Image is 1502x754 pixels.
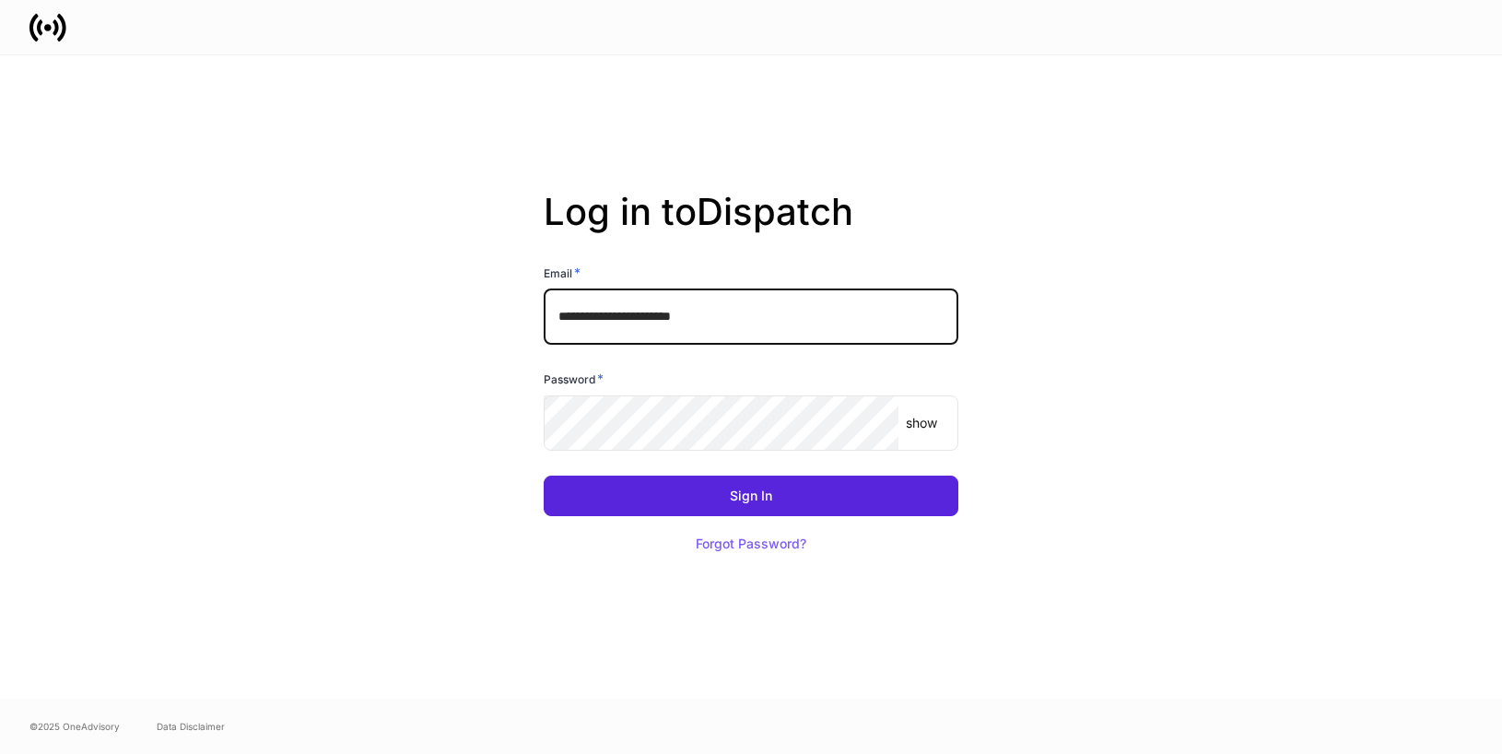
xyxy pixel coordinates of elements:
[906,414,937,432] p: show
[673,524,829,564] button: Forgot Password?
[544,370,604,388] h6: Password
[544,264,581,282] h6: Email
[544,190,958,264] h2: Log in to Dispatch
[696,537,806,550] div: Forgot Password?
[29,719,120,734] span: © 2025 OneAdvisory
[544,476,958,516] button: Sign In
[730,489,772,502] div: Sign In
[157,719,225,734] a: Data Disclaimer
